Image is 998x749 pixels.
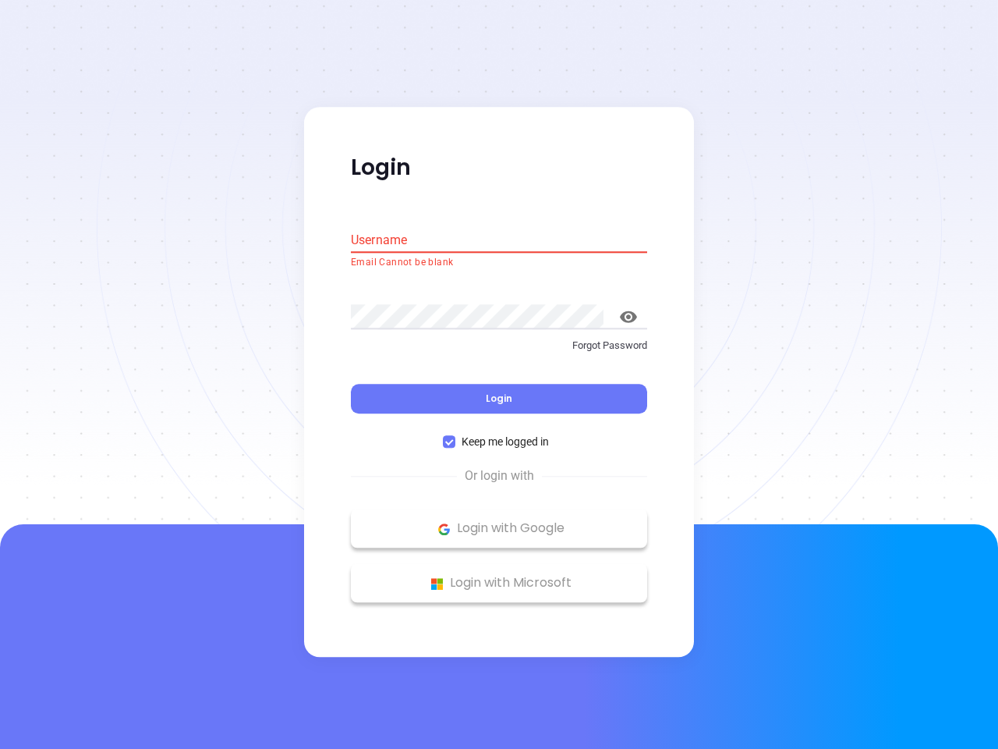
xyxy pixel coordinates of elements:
button: toggle password visibility [610,298,647,335]
a: Forgot Password [351,338,647,366]
p: Forgot Password [351,338,647,353]
span: Keep me logged in [455,434,555,451]
p: Login [351,154,647,182]
span: Or login with [457,467,542,486]
span: Login [486,392,512,406]
button: Microsoft Logo Login with Microsoft [351,564,647,603]
img: Microsoft Logo [427,574,447,594]
button: Google Logo Login with Google [351,509,647,548]
img: Google Logo [434,520,454,539]
p: Login with Google [359,517,639,541]
button: Login [351,385,647,414]
p: Email Cannot be blank [351,255,647,271]
p: Login with Microsoft [359,572,639,595]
